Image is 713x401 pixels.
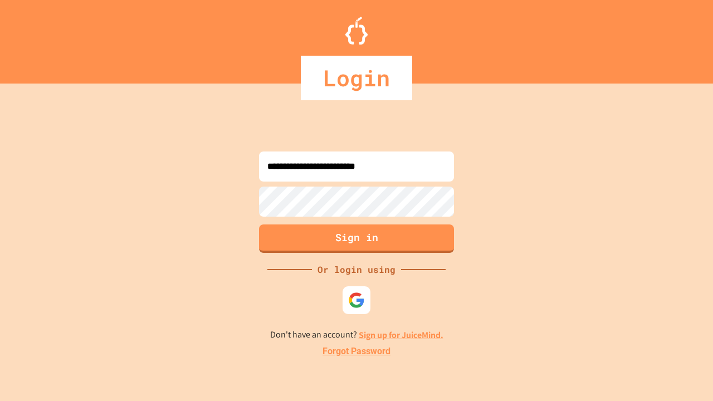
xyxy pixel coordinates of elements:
p: Don't have an account? [270,328,443,342]
iframe: chat widget [666,356,702,390]
iframe: chat widget [621,308,702,355]
a: Forgot Password [323,345,390,358]
div: Or login using [312,263,401,276]
img: google-icon.svg [348,292,365,309]
button: Sign in [259,224,454,253]
div: Login [301,56,412,100]
a: Sign up for JuiceMind. [359,329,443,341]
img: Logo.svg [345,17,368,45]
